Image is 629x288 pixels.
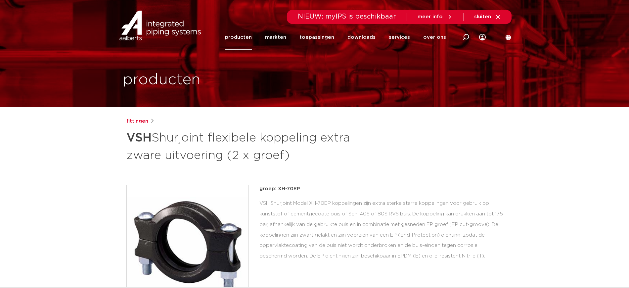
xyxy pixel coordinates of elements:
[225,25,446,50] nav: Menu
[347,25,376,50] a: downloads
[126,117,148,125] a: fittingen
[126,132,152,144] strong: VSH
[123,69,201,90] h1: producten
[418,14,443,19] span: meer info
[259,185,503,193] p: groep: XH-70EP
[474,14,491,19] span: sluiten
[225,25,252,50] a: producten
[299,25,334,50] a: toepassingen
[265,25,286,50] a: markten
[423,25,446,50] a: over ons
[474,14,501,20] a: sluiten
[418,14,453,20] a: meer info
[259,198,503,261] div: VSH Shurjoint Model XH-70EP koppelingen zijn extra sterke starre koppelingen voor gebruik op kuns...
[298,13,396,20] span: NIEUW: myIPS is beschikbaar
[126,128,375,164] h1: Shurjoint flexibele koppeling extra zware uitvoering (2 x groef)
[389,25,410,50] a: services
